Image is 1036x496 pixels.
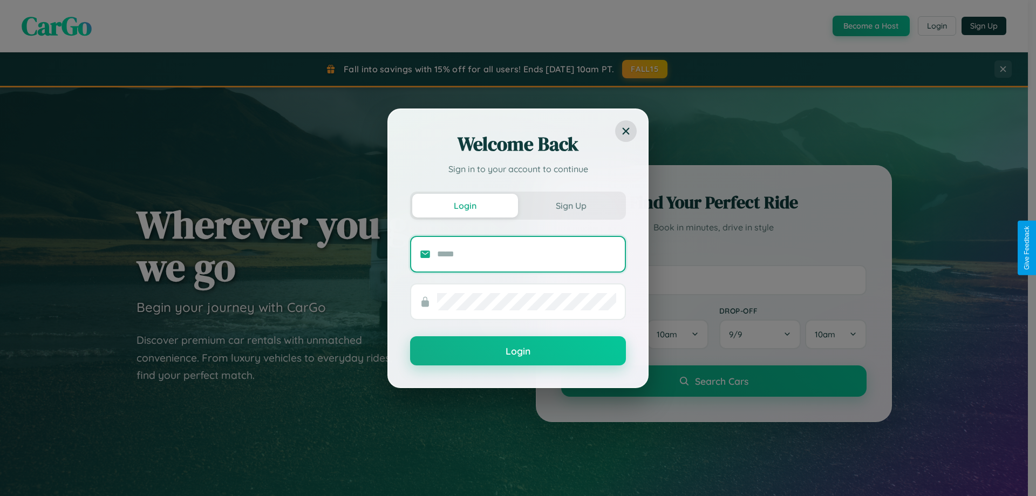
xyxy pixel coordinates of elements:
[410,336,626,365] button: Login
[518,194,624,218] button: Sign Up
[410,162,626,175] p: Sign in to your account to continue
[412,194,518,218] button: Login
[1023,226,1031,270] div: Give Feedback
[410,131,626,157] h2: Welcome Back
